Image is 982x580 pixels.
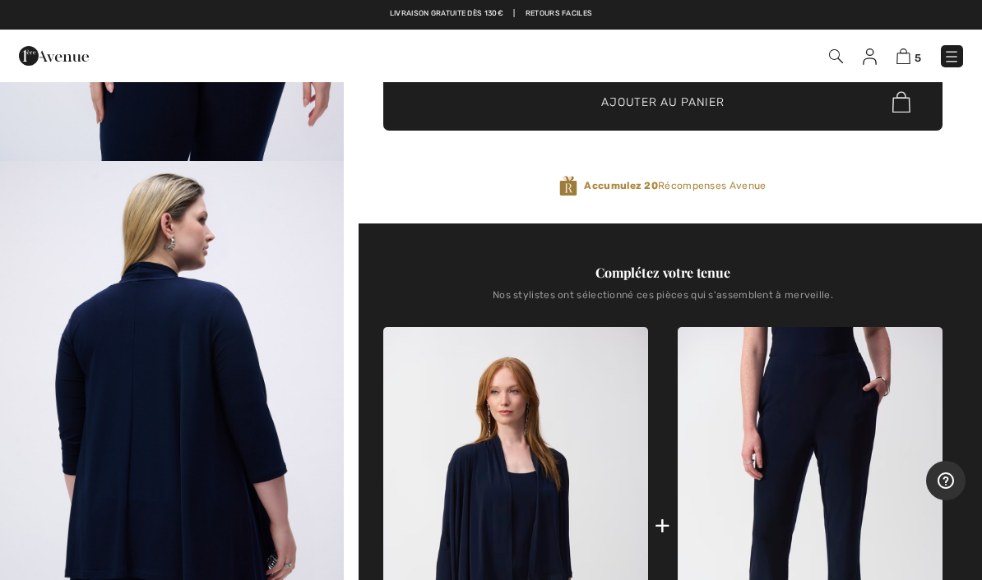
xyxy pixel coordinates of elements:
[584,180,658,191] strong: Accumulez 20
[896,46,921,66] a: 5
[863,48,877,65] img: Mes infos
[943,48,960,65] img: Menu
[915,52,921,64] span: 5
[655,507,670,544] div: +
[19,47,89,62] a: 1ère Avenue
[892,91,910,113] img: Bag.svg
[926,461,966,502] iframe: Ouvre un widget dans lequel vous pouvez trouver plus d’informations
[601,94,724,111] span: Ajouter au panier
[584,178,766,193] span: Récompenses Avenue
[383,289,943,314] div: Nos stylistes ont sélectionné ces pièces qui s'assemblent à merveille.
[829,49,843,63] img: Recherche
[390,8,503,20] a: Livraison gratuite dès 130€
[19,39,89,72] img: 1ère Avenue
[526,8,593,20] a: Retours faciles
[559,175,577,197] img: Récompenses Avenue
[896,48,910,64] img: Panier d'achat
[383,73,943,131] button: Ajouter au panier
[513,8,515,20] span: |
[383,263,943,283] div: Complétez votre tenue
